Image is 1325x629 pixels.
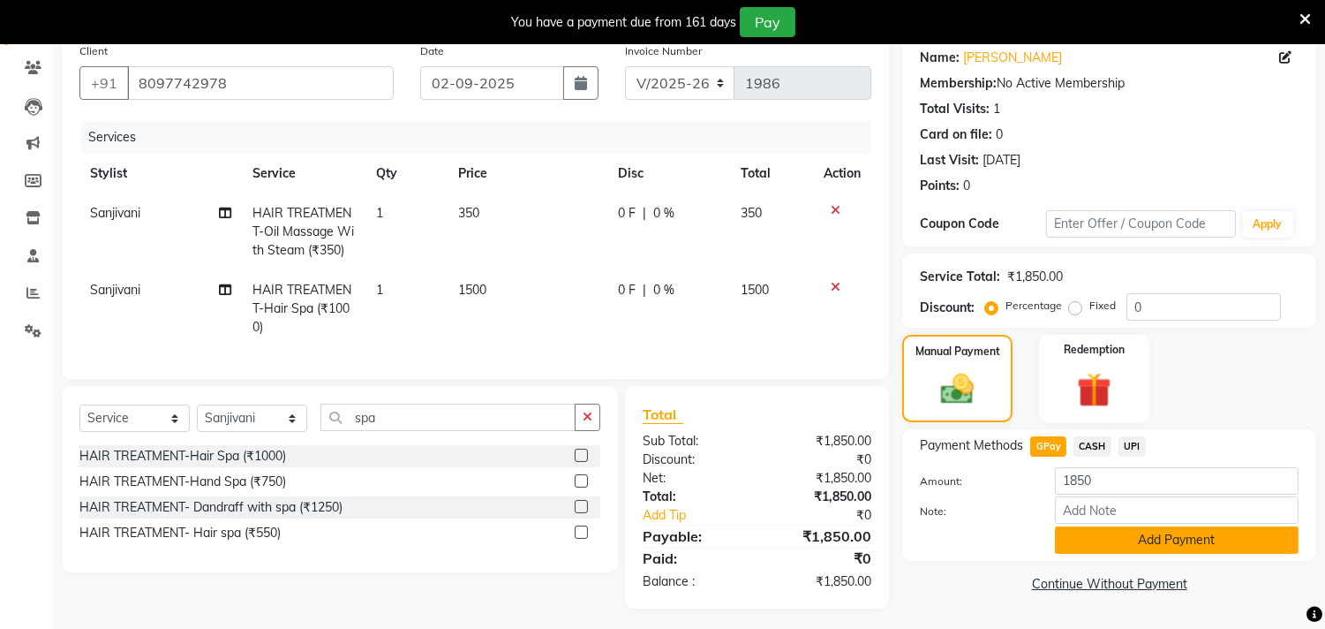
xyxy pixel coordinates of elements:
button: Apply [1243,211,1293,238]
div: 0 [963,177,970,195]
div: Payable: [629,526,757,547]
span: 0 F [618,204,636,223]
div: ₹0 [757,548,885,569]
div: ₹0 [779,506,885,525]
div: Name: [920,49,960,67]
label: Fixed [1089,298,1116,314]
th: Total [730,154,813,193]
th: Action [813,154,871,193]
span: 1 [376,282,383,298]
div: ₹1,850.00 [757,469,885,488]
input: Search or Scan [320,404,576,431]
a: Continue Without Payment [906,575,1313,594]
div: HAIR TREATMENT- Dandraff with spa (₹1250) [79,498,343,517]
div: You have a payment due from 161 days [511,13,736,32]
label: Percentage [1005,298,1062,314]
div: HAIR TREATMENT-Hand Spa (₹750) [79,473,286,491]
input: Add Note [1055,496,1299,524]
a: Add Tip [629,506,779,525]
div: Net: [629,469,757,488]
div: HAIR TREATMENT-Hair Spa (₹1000) [79,447,286,466]
span: 1500 [741,282,769,298]
div: 0 [996,125,1003,144]
div: ₹0 [757,451,885,469]
img: _cash.svg [930,370,983,408]
span: 350 [741,205,762,221]
span: GPay [1030,436,1066,457]
span: 1500 [458,282,486,298]
th: Disc [607,154,730,193]
div: Total Visits: [920,100,990,118]
label: Amount: [907,474,1042,489]
span: Total [643,405,683,424]
div: Card on file: [920,125,992,144]
div: Membership: [920,74,997,93]
label: Date [420,43,444,59]
th: Service [242,154,365,193]
span: 0 % [653,204,674,223]
button: Pay [740,7,795,37]
button: +91 [79,66,129,100]
input: Search by Name/Mobile/Email/Code [127,66,394,100]
label: Note: [907,504,1042,519]
span: 1 [376,205,383,221]
div: Points: [920,177,960,195]
div: Services [81,121,885,154]
input: Enter Offer / Coupon Code [1046,210,1235,238]
div: Service Total: [920,268,1000,286]
th: Price [448,154,607,193]
label: Invoice Number [625,43,702,59]
th: Stylist [79,154,242,193]
div: Total: [629,488,757,506]
span: Sanjivani [90,205,140,221]
div: Sub Total: [629,432,757,451]
div: No Active Membership [920,74,1299,93]
div: 1 [993,100,1000,118]
span: | [643,281,646,299]
div: Discount: [920,299,975,317]
span: 0 F [618,281,636,299]
label: Manual Payment [915,344,1000,360]
span: | [643,204,646,223]
label: Client [79,43,108,59]
span: UPI [1118,436,1146,457]
div: ₹1,850.00 [757,526,885,547]
span: Sanjivani [90,282,140,298]
label: Redemption [1064,342,1125,358]
div: [DATE] [982,151,1020,170]
div: ₹1,850.00 [757,432,885,451]
div: Last Visit: [920,151,979,170]
div: Coupon Code [920,215,1046,233]
div: ₹1,850.00 [1007,268,1063,286]
div: ₹1,850.00 [757,572,885,591]
input: Amount [1055,467,1299,495]
div: HAIR TREATMENT- Hair spa (₹550) [79,524,281,542]
div: Paid: [629,548,757,569]
a: [PERSON_NAME] [963,49,1062,67]
div: Discount: [629,451,757,469]
span: Payment Methods [920,436,1023,455]
span: HAIR TREATMENT-Hair Spa (₹1000) [252,282,351,335]
div: ₹1,850.00 [757,488,885,506]
span: HAIR TREATMENT-Oil Massage With Steam (₹350) [252,205,354,258]
span: CASH [1073,436,1111,457]
img: _gift.svg [1066,368,1122,412]
button: Add Payment [1055,527,1299,554]
th: Qty [365,154,448,193]
span: 350 [458,205,479,221]
span: 0 % [653,281,674,299]
div: Balance : [629,572,757,591]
